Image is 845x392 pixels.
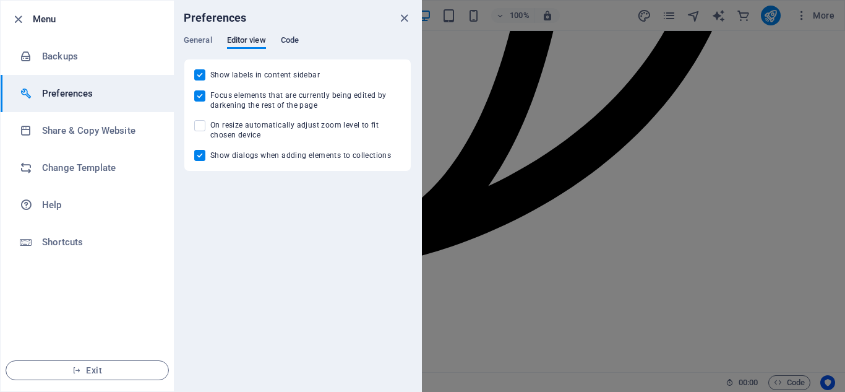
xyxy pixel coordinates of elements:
[210,150,391,160] span: Show dialogs when adding elements to collections
[397,11,411,25] button: close
[1,186,174,224] a: Help
[6,360,169,380] button: Exit
[184,11,247,25] h6: Preferences
[42,235,157,250] h6: Shortcuts
[210,120,401,140] span: On resize automatically adjust zoom level to fit chosen device
[227,33,266,50] span: Editor view
[210,70,320,80] span: Show labels in content sidebar
[210,90,401,110] span: Focus elements that are currently being edited by darkening the rest of the page
[33,12,164,27] h6: Menu
[184,33,212,50] span: General
[16,365,158,375] span: Exit
[42,49,157,64] h6: Backups
[184,35,411,59] div: Preferences
[42,123,157,138] h6: Share & Copy Website
[42,160,157,175] h6: Change Template
[42,198,157,212] h6: Help
[281,33,299,50] span: Code
[42,86,157,101] h6: Preferences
